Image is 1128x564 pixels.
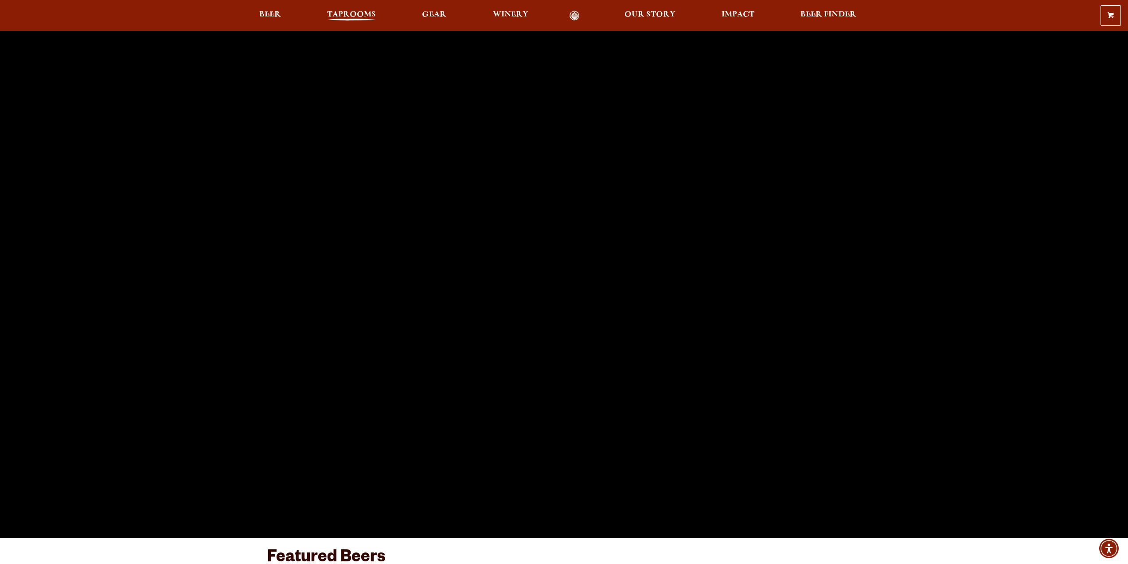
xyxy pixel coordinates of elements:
[493,11,528,18] span: Winery
[416,11,452,21] a: Gear
[619,11,681,21] a: Our Story
[327,11,376,18] span: Taprooms
[716,11,760,21] a: Impact
[558,11,591,21] a: Odell Home
[795,11,862,21] a: Beer Finder
[624,11,675,18] span: Our Story
[254,11,287,21] a: Beer
[1099,539,1119,558] div: Accessibility Menu
[422,11,446,18] span: Gear
[259,11,281,18] span: Beer
[800,11,856,18] span: Beer Finder
[321,11,382,21] a: Taprooms
[487,11,534,21] a: Winery
[722,11,754,18] span: Impact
